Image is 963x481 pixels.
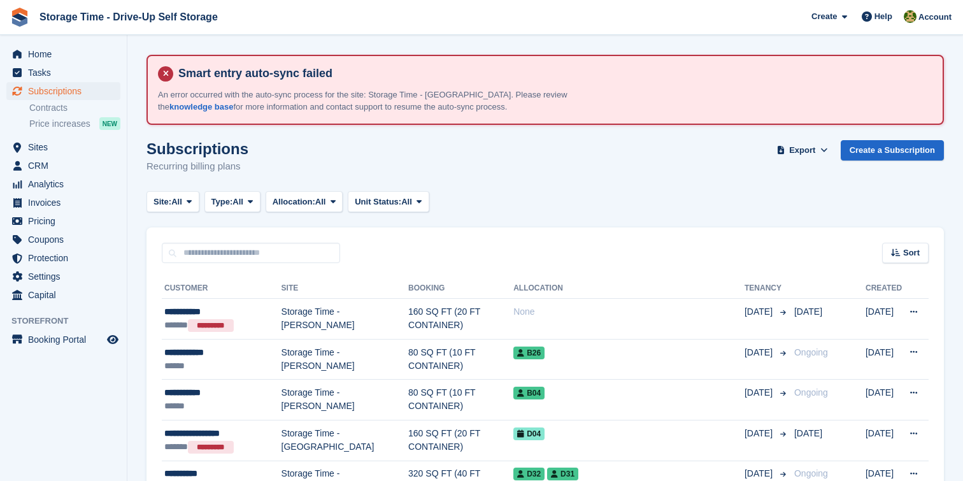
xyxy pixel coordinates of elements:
[547,468,578,480] span: D31
[794,306,822,317] span: [DATE]
[513,278,745,299] th: Allocation
[6,331,120,348] a: menu
[6,82,120,100] a: menu
[6,268,120,285] a: menu
[146,191,199,212] button: Site: All
[745,467,775,480] span: [DATE]
[6,286,120,304] a: menu
[28,268,104,285] span: Settings
[904,10,917,23] img: Zain Sarwar
[6,249,120,267] a: menu
[6,45,120,63] a: menu
[162,278,282,299] th: Customer
[401,196,412,208] span: All
[28,212,104,230] span: Pricing
[153,196,171,208] span: Site:
[513,387,545,399] span: B04
[866,299,902,340] td: [DATE]
[28,157,104,175] span: CRM
[789,144,815,157] span: Export
[866,380,902,420] td: [DATE]
[6,175,120,193] a: menu
[173,66,932,81] h4: Smart entry auto-sync failed
[28,286,104,304] span: Capital
[6,138,120,156] a: menu
[6,194,120,212] a: menu
[513,468,545,480] span: D32
[171,196,182,208] span: All
[29,117,120,131] a: Price increases NEW
[841,140,944,161] a: Create a Subscription
[29,102,120,114] a: Contracts
[146,159,248,174] p: Recurring billing plans
[28,249,104,267] span: Protection
[204,191,260,212] button: Type: All
[794,387,828,398] span: Ongoing
[6,212,120,230] a: menu
[266,191,343,212] button: Allocation: All
[28,331,104,348] span: Booking Portal
[794,428,822,438] span: [DATE]
[866,278,902,299] th: Created
[903,247,920,259] span: Sort
[28,231,104,248] span: Coupons
[774,140,831,161] button: Export
[28,82,104,100] span: Subscriptions
[745,427,775,440] span: [DATE]
[866,339,902,380] td: [DATE]
[169,102,233,111] a: knowledge base
[355,196,401,208] span: Unit Status:
[10,8,29,27] img: stora-icon-8386f47178a22dfd0bd8f6a31ec36ba5ce8667c1dd55bd0f319d3a0aa187defe.svg
[28,64,104,82] span: Tasks
[513,427,545,440] span: D04
[34,6,223,27] a: Storage Time - Drive-Up Self Storage
[99,117,120,130] div: NEW
[348,191,429,212] button: Unit Status: All
[513,305,745,319] div: None
[273,196,315,208] span: Allocation:
[811,10,837,23] span: Create
[282,278,408,299] th: Site
[282,299,408,340] td: Storage Time - [PERSON_NAME]
[146,140,248,157] h1: Subscriptions
[745,305,775,319] span: [DATE]
[158,89,604,113] p: An error occurred with the auto-sync process for the site: Storage Time - [GEOGRAPHIC_DATA]. Plea...
[28,138,104,156] span: Sites
[282,380,408,420] td: Storage Time - [PERSON_NAME]
[29,118,90,130] span: Price increases
[28,194,104,212] span: Invoices
[105,332,120,347] a: Preview store
[11,315,127,327] span: Storefront
[408,380,513,420] td: 80 SQ FT (10 FT CONTAINER)
[408,420,513,461] td: 160 SQ FT (20 FT CONTAINER)
[794,347,828,357] span: Ongoing
[211,196,233,208] span: Type:
[6,64,120,82] a: menu
[745,278,789,299] th: Tenancy
[28,175,104,193] span: Analytics
[745,346,775,359] span: [DATE]
[408,278,513,299] th: Booking
[513,347,545,359] span: B26
[232,196,243,208] span: All
[408,299,513,340] td: 160 SQ FT (20 FT CONTAINER)
[6,231,120,248] a: menu
[282,420,408,461] td: Storage Time - [GEOGRAPHIC_DATA]
[6,157,120,175] a: menu
[28,45,104,63] span: Home
[918,11,952,24] span: Account
[866,420,902,461] td: [DATE]
[315,196,326,208] span: All
[874,10,892,23] span: Help
[408,339,513,380] td: 80 SQ FT (10 FT CONTAINER)
[745,386,775,399] span: [DATE]
[794,468,828,478] span: Ongoing
[282,339,408,380] td: Storage Time - [PERSON_NAME]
